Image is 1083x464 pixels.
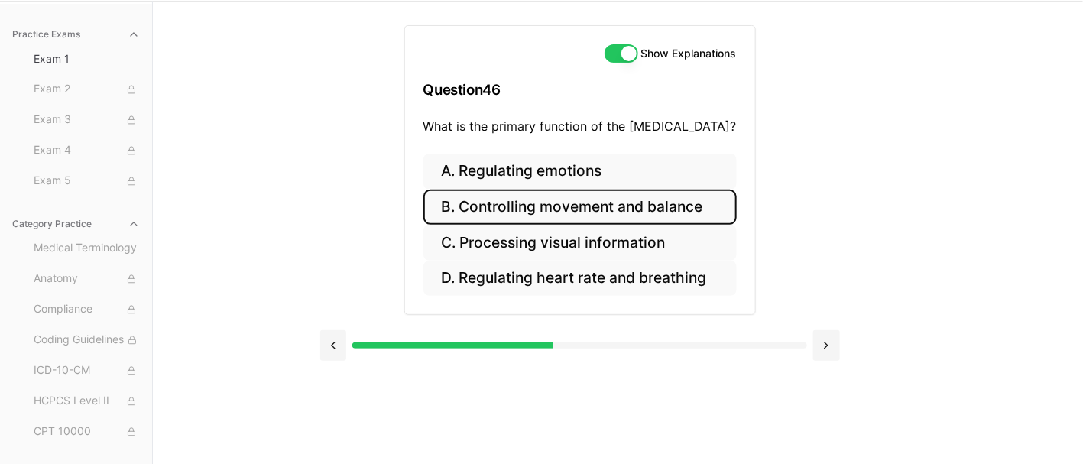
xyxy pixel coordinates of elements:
button: A. Regulating emotions [423,154,737,190]
button: Medical Terminology [28,236,146,261]
span: Exam 2 [34,81,140,98]
button: Exam 4 [28,138,146,163]
span: HCPCS Level II [34,393,140,410]
span: ICD-10-CM [34,362,140,379]
button: D. Regulating heart rate and breathing [423,261,737,297]
button: Exam 2 [28,77,146,102]
button: HCPCS Level II [28,389,146,414]
button: Anatomy [28,267,146,291]
span: CPT 10000 [34,423,140,440]
span: Medical Terminology [34,240,140,257]
button: Category Practice [6,212,146,236]
button: CPT 10000 [28,420,146,444]
span: Exam 4 [34,142,140,159]
button: B. Controlling movement and balance [423,190,737,226]
span: Exam 3 [34,112,140,128]
span: Coding Guidelines [34,332,140,349]
button: C. Processing visual information [423,225,737,261]
p: What is the primary function of the [MEDICAL_DATA]? [423,117,737,135]
span: Exam 1 [34,51,140,67]
button: Compliance [28,297,146,322]
span: Anatomy [34,271,140,287]
button: Coding Guidelines [28,328,146,352]
label: Show Explanations [641,48,737,59]
span: Compliance [34,301,140,318]
h3: Question 46 [423,67,737,112]
button: Practice Exams [6,22,146,47]
button: Exam 5 [28,169,146,193]
span: Exam 5 [34,173,140,190]
button: Exam 1 [28,47,146,71]
button: Exam 3 [28,108,146,132]
button: ICD-10-CM [28,359,146,383]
